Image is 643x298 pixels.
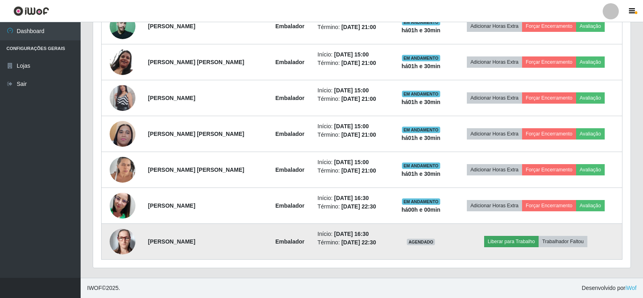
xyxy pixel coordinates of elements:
strong: [PERSON_NAME] [148,95,195,101]
time: [DATE] 21:00 [341,24,376,30]
strong: [PERSON_NAME] [148,202,195,209]
button: Forçar Encerramento [522,200,576,211]
button: Adicionar Horas Extra [467,21,522,32]
button: Avaliação [576,21,605,32]
li: Término: [318,95,388,103]
span: EM ANDAMENTO [402,19,440,25]
strong: há 00 h e 00 min [402,206,441,213]
button: Adicionar Horas Extra [467,56,522,68]
button: Forçar Encerramento [522,56,576,68]
strong: [PERSON_NAME] [148,23,195,29]
li: Término: [318,23,388,31]
span: AGENDADO [407,239,435,245]
img: 1672941149388.jpeg [110,13,135,39]
img: 1703785575739.jpeg [110,75,135,121]
img: 1741963068390.jpeg [110,152,135,187]
time: [DATE] 21:00 [341,131,376,138]
time: [DATE] 21:00 [341,60,376,66]
time: [DATE] 15:00 [334,87,369,94]
li: Início: [318,158,388,167]
strong: Embalador [275,59,304,65]
strong: Embalador [275,95,304,101]
time: [DATE] 21:00 [341,96,376,102]
button: Adicionar Horas Extra [467,92,522,104]
span: EM ANDAMENTO [402,163,440,169]
strong: há 01 h e 30 min [402,99,441,105]
time: [DATE] 16:30 [334,195,369,201]
strong: Embalador [275,238,304,245]
strong: há 01 h e 30 min [402,171,441,177]
span: EM ANDAMENTO [402,55,440,61]
span: EM ANDAMENTO [402,91,440,97]
li: Início: [318,122,388,131]
button: Forçar Encerramento [522,164,576,175]
li: Término: [318,59,388,67]
time: [DATE] 15:00 [334,51,369,58]
strong: Embalador [275,131,304,137]
strong: [PERSON_NAME] [PERSON_NAME] [148,167,244,173]
strong: há 01 h e 30 min [402,27,441,33]
button: Liberar para Trabalho [484,236,539,247]
time: [DATE] 15:00 [334,159,369,165]
strong: há 01 h e 30 min [402,63,441,69]
button: Adicionar Horas Extra [467,200,522,211]
li: Término: [318,131,388,139]
time: [DATE] 16:30 [334,231,369,237]
button: Forçar Encerramento [522,21,576,32]
button: Forçar Encerramento [522,92,576,104]
li: Término: [318,238,388,247]
strong: Embalador [275,23,304,29]
span: EM ANDAMENTO [402,127,440,133]
li: Início: [318,86,388,95]
img: 1691680846628.jpeg [110,183,135,229]
li: Término: [318,167,388,175]
time: [DATE] 22:30 [341,239,376,246]
span: IWOF [87,285,102,291]
button: Adicionar Horas Extra [467,128,522,140]
img: 1689337855569.jpeg [110,49,135,75]
button: Avaliação [576,164,605,175]
strong: Embalador [275,202,304,209]
img: CoreUI Logo [13,6,49,16]
span: EM ANDAMENTO [402,198,440,205]
span: Desenvolvido por [582,284,637,292]
strong: Embalador [275,167,304,173]
img: 1739383182576.jpeg [110,105,135,163]
button: Avaliação [576,200,605,211]
span: © 2025 . [87,284,120,292]
time: [DATE] 15:00 [334,123,369,129]
button: Trabalhador Faltou [539,236,587,247]
button: Avaliação [576,56,605,68]
button: Forçar Encerramento [522,128,576,140]
button: Adicionar Horas Extra [467,164,522,175]
li: Início: [318,194,388,202]
strong: [PERSON_NAME] [PERSON_NAME] [148,131,244,137]
strong: há 01 h e 30 min [402,135,441,141]
img: 1750597929340.jpeg [110,229,135,254]
button: Avaliação [576,128,605,140]
li: Início: [318,50,388,59]
time: [DATE] 21:00 [341,167,376,174]
li: Início: [318,230,388,238]
time: [DATE] 22:30 [341,203,376,210]
li: Término: [318,202,388,211]
strong: [PERSON_NAME] [148,238,195,245]
strong: [PERSON_NAME] [PERSON_NAME] [148,59,244,65]
button: Avaliação [576,92,605,104]
a: iWof [625,285,637,291]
